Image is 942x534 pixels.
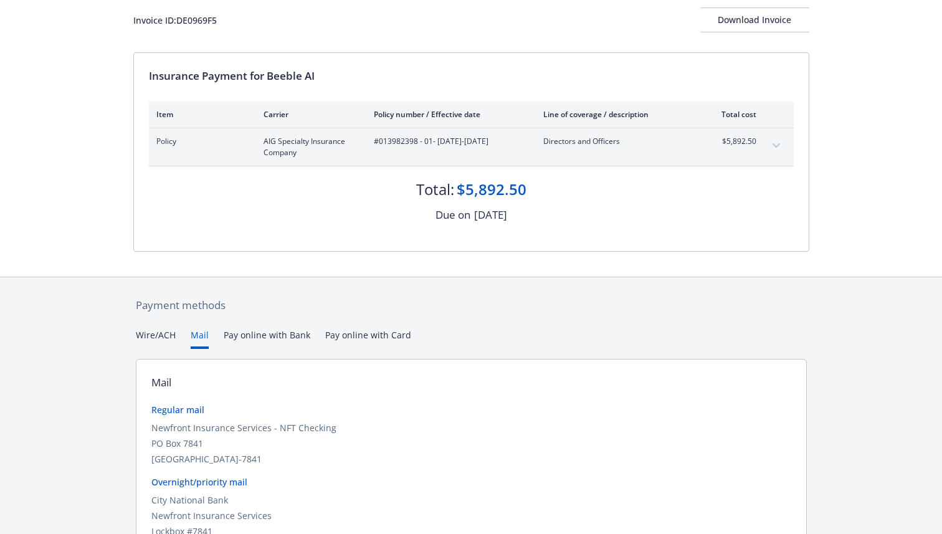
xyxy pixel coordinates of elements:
[435,207,470,223] div: Due on
[710,136,756,147] span: $5,892.50
[264,136,354,158] span: AIG Specialty Insurance Company
[543,109,690,120] div: Line of coverage / description
[136,297,807,313] div: Payment methods
[224,328,310,349] button: Pay online with Bank
[474,207,507,223] div: [DATE]
[766,136,786,156] button: expand content
[151,374,171,391] div: Mail
[264,109,354,120] div: Carrier
[156,109,244,120] div: Item
[151,437,791,450] div: PO Box 7841
[136,328,176,349] button: Wire/ACH
[151,403,791,416] div: Regular mail
[151,493,791,507] div: City National Bank
[457,179,526,200] div: $5,892.50
[149,68,794,84] div: Insurance Payment for Beeble AI
[700,7,809,32] button: Download Invoice
[710,109,756,120] div: Total cost
[149,128,794,166] div: PolicyAIG Specialty Insurance Company#013982398 - 01- [DATE]-[DATE]Directors and Officers$5,892.5...
[151,509,791,522] div: Newfront Insurance Services
[374,136,523,147] span: #013982398 - 01 - [DATE]-[DATE]
[374,109,523,120] div: Policy number / Effective date
[156,136,244,147] span: Policy
[151,452,791,465] div: [GEOGRAPHIC_DATA]-7841
[700,8,809,32] div: Download Invoice
[151,475,791,489] div: Overnight/priority mail
[543,136,690,147] span: Directors and Officers
[151,421,791,434] div: Newfront Insurance Services - NFT Checking
[133,14,217,27] div: Invoice ID: DE0969F5
[416,179,454,200] div: Total:
[191,328,209,349] button: Mail
[325,328,411,349] button: Pay online with Card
